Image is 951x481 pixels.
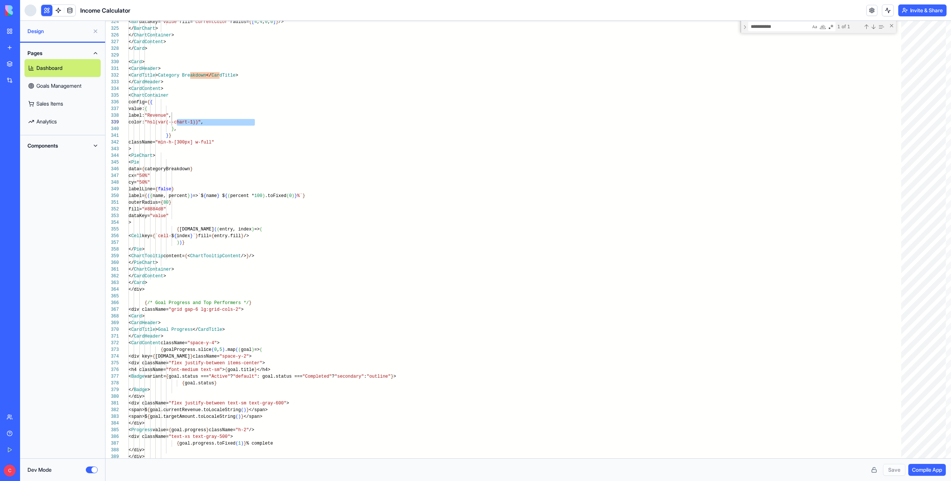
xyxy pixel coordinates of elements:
[262,361,265,366] span: >
[129,267,134,272] span: </
[228,193,230,198] span: (
[292,193,294,198] span: )
[289,193,292,198] span: 0
[129,180,137,185] span: cy=
[254,367,257,372] span: }
[169,113,171,118] span: ,
[214,347,217,352] span: 0
[254,347,260,352] span: =>
[129,320,131,326] span: <
[27,466,52,474] label: Dev Mode
[147,100,150,105] span: {
[142,167,145,172] span: {
[129,274,134,279] span: </
[129,59,131,65] span: <
[251,347,254,352] span: )
[129,200,160,205] span: outerRadius=
[206,73,211,78] span: </
[174,126,176,132] span: ,
[129,233,131,239] span: <
[190,167,193,172] span: }
[131,327,155,332] span: CardTitle
[129,314,131,319] span: <
[155,327,158,332] span: >
[150,193,153,198] span: {
[187,193,190,198] span: }
[145,193,147,198] span: {
[158,320,160,326] span: >
[106,273,119,280] div: 362
[131,160,139,165] span: Pie
[106,159,119,166] div: 345
[190,254,241,259] span: ChartTooltipContent
[286,193,289,198] span: (
[106,166,119,172] div: 346
[166,133,169,138] span: }
[106,340,119,346] div: 372
[129,160,131,165] span: <
[106,119,119,126] div: 339
[158,187,171,192] span: false
[193,233,195,239] span: `
[163,200,169,205] span: 80
[193,327,198,332] span: </
[147,193,150,198] span: (
[106,226,119,233] div: 355
[236,73,238,78] span: >
[131,86,160,91] span: CardContent
[155,26,158,31] span: >
[25,140,101,152] button: Components
[131,233,142,239] span: Cell
[131,59,142,65] span: Card
[220,227,251,232] span: entry, index
[222,327,225,332] span: >
[129,33,134,38] span: </
[131,153,153,158] span: PieChart
[302,193,305,198] span: }
[740,21,896,33] div: Find / Replace
[106,293,119,300] div: 365
[889,23,895,29] div: Close (Escape)
[160,334,163,339] span: >
[106,266,119,273] div: 361
[106,326,119,333] div: 370
[5,5,51,16] img: logo
[198,193,201,198] span: `
[155,73,158,78] span: >
[179,240,182,245] span: )
[106,112,119,119] div: 338
[129,287,145,292] span: </div>
[150,100,153,105] span: {
[106,92,119,99] div: 335
[233,374,257,379] span: "default"
[158,73,179,78] span: Category
[217,347,220,352] span: ,
[129,80,134,85] span: </
[106,346,119,353] div: 373
[106,25,119,32] div: 325
[217,227,220,232] span: (
[198,233,211,239] span: fill=
[106,146,119,152] div: 343
[142,233,153,239] span: key=
[106,99,119,106] div: 336
[155,233,171,239] span: `cell-
[160,86,163,91] span: >
[129,86,131,91] span: <
[106,306,119,313] div: 367
[225,367,227,372] span: {
[129,73,131,78] span: <
[863,24,869,30] div: Previous Match (⇧Enter)
[238,347,241,352] span: (
[211,73,236,78] span: CardTitle
[145,167,190,172] span: categoryBreakdown
[265,193,286,198] span: .toFixed
[106,233,119,239] div: 356
[129,120,145,125] span: color:
[106,360,119,367] div: 375
[131,374,145,379] span: Badge
[160,200,163,205] span: {
[912,466,942,474] span: Compile App
[134,334,160,339] span: CardHeader
[106,199,119,206] div: 351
